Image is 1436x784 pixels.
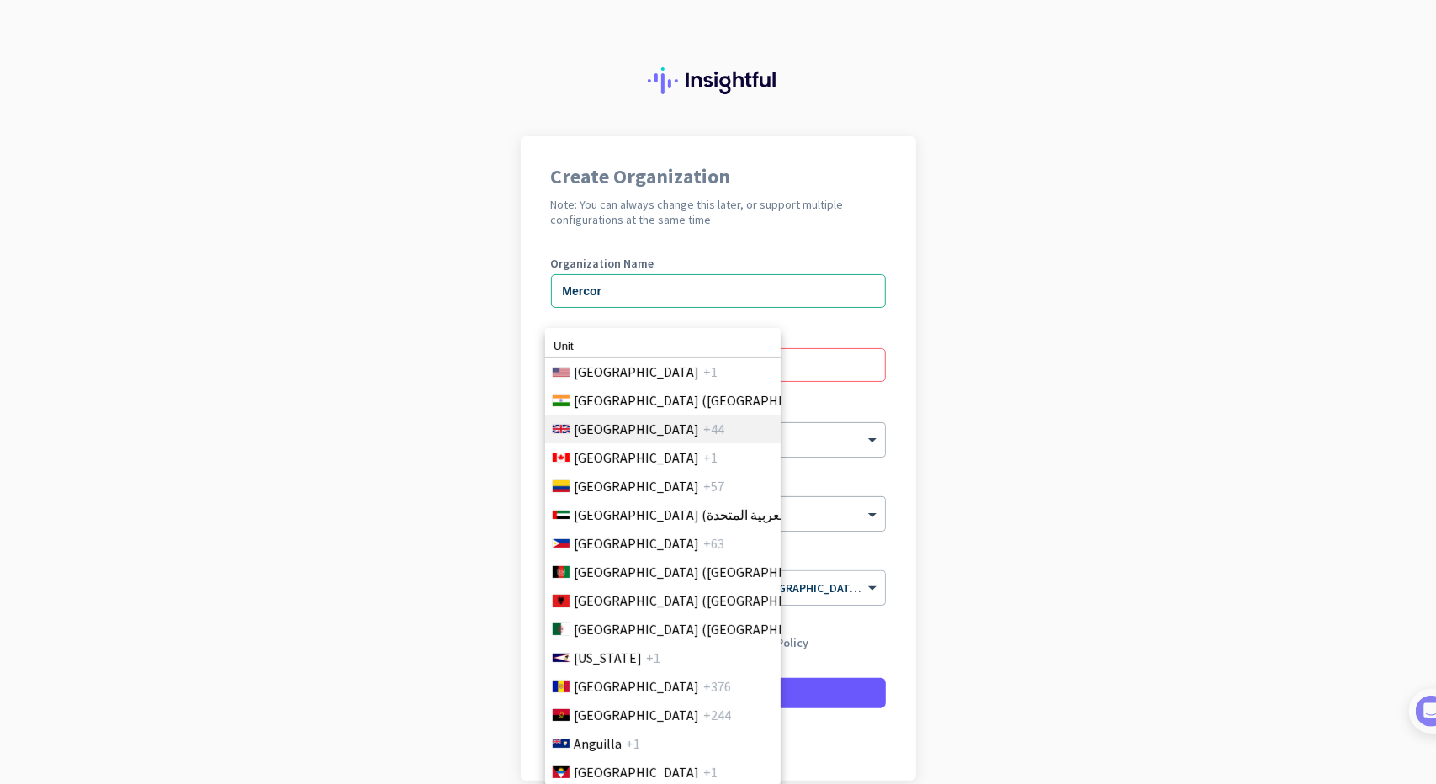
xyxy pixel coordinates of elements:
[703,448,718,468] span: +1
[574,619,836,639] span: [GEOGRAPHIC_DATA] (‫[GEOGRAPHIC_DATA]‬‎)
[703,676,731,697] span: +376
[574,705,699,725] span: [GEOGRAPHIC_DATA]
[574,762,699,782] span: [GEOGRAPHIC_DATA]
[574,533,699,554] span: [GEOGRAPHIC_DATA]
[574,390,836,411] span: [GEOGRAPHIC_DATA] ([GEOGRAPHIC_DATA])
[574,591,836,611] span: [GEOGRAPHIC_DATA] ([GEOGRAPHIC_DATA])
[703,762,718,782] span: +1
[574,734,622,754] span: Anguilla
[574,648,642,668] span: [US_STATE]
[703,533,724,554] span: +63
[703,419,724,439] span: +44
[626,734,640,754] span: +1
[646,648,660,668] span: +1
[574,476,699,496] span: [GEOGRAPHIC_DATA]
[574,362,699,382] span: [GEOGRAPHIC_DATA]
[574,676,699,697] span: [GEOGRAPHIC_DATA]
[703,705,731,725] span: +244
[703,476,724,496] span: +57
[703,362,718,382] span: +1
[574,419,699,439] span: [GEOGRAPHIC_DATA]
[574,505,840,525] span: [GEOGRAPHIC_DATA] (‫الإمارات العربية المتحدة‬‎)
[545,336,781,358] input: Search Country
[574,448,699,468] span: [GEOGRAPHIC_DATA]
[574,562,836,582] span: [GEOGRAPHIC_DATA] (‫[GEOGRAPHIC_DATA]‬‎)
